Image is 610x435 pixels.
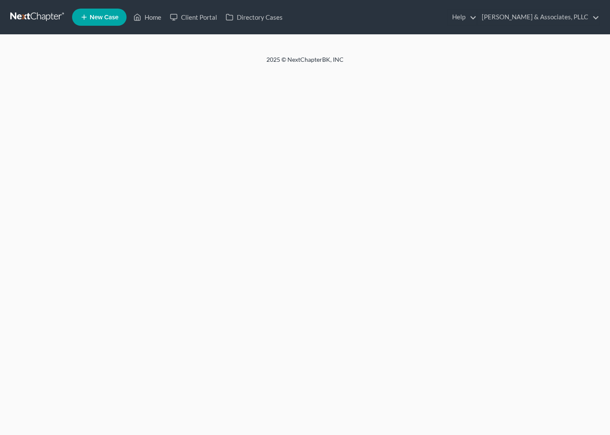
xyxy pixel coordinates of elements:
a: Client Portal [166,9,221,25]
a: Directory Cases [221,9,287,25]
a: Help [448,9,477,25]
div: 2025 © NextChapterBK, INC [60,55,550,71]
a: [PERSON_NAME] & Associates, PLLC [477,9,599,25]
a: Home [129,9,166,25]
new-legal-case-button: New Case [72,9,127,26]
